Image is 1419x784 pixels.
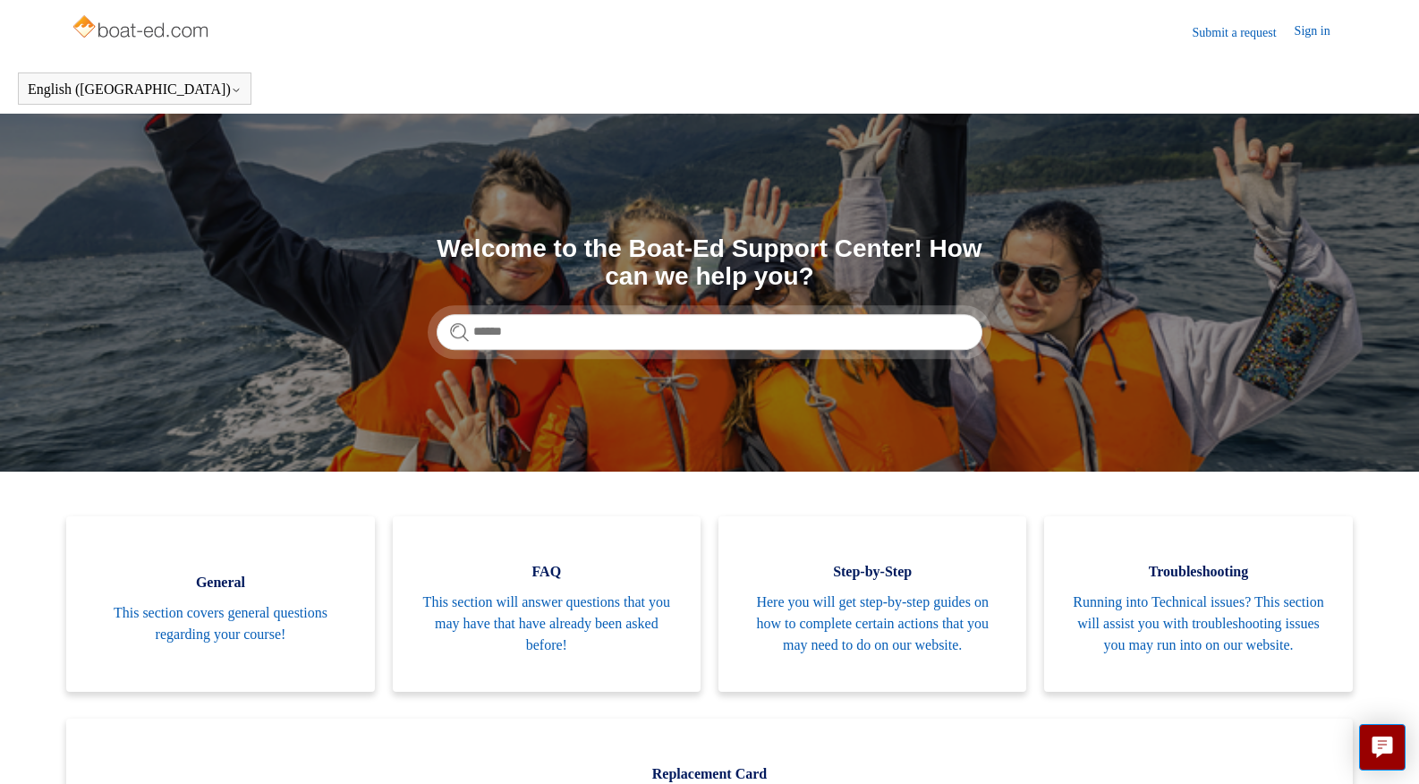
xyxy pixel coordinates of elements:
[393,516,701,692] a: FAQ This section will answer questions that you may have that have already been asked before!
[718,516,1026,692] a: Step-by-Step Here you will get step-by-step guides on how to complete certain actions that you ma...
[1295,21,1348,43] a: Sign in
[71,11,213,47] img: Boat-Ed Help Center home page
[437,235,982,291] h1: Welcome to the Boat-Ed Support Center! How can we help you?
[1071,592,1325,656] span: Running into Technical issues? This section will assist you with troubleshooting issues you may r...
[1359,724,1406,771] button: Live chat
[745,592,999,656] span: Here you will get step-by-step guides on how to complete certain actions that you may need to do ...
[420,592,674,656] span: This section will answer questions that you may have that have already been asked before!
[28,81,242,98] button: English ([GEOGRAPHIC_DATA])
[93,572,347,593] span: General
[66,516,374,692] a: General This section covers general questions regarding your course!
[1071,561,1325,583] span: Troubleshooting
[745,561,999,583] span: Step-by-Step
[1193,23,1295,42] a: Submit a request
[93,602,347,645] span: This section covers general questions regarding your course!
[437,314,982,350] input: Search
[420,561,674,583] span: FAQ
[1044,516,1352,692] a: Troubleshooting Running into Technical issues? This section will assist you with troubleshooting ...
